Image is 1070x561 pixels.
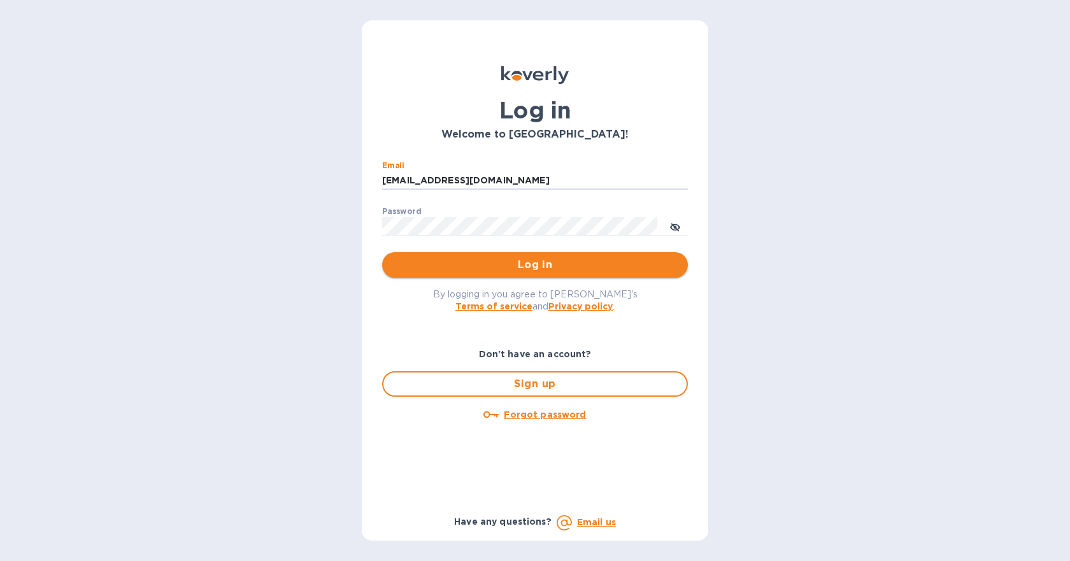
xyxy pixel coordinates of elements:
input: Enter email address [382,171,688,190]
button: Sign up [382,371,688,397]
span: Sign up [394,376,676,392]
b: Have any questions? [454,516,552,527]
b: Don't have an account? [479,349,592,359]
h1: Log in [382,97,688,124]
span: By logging in you agree to [PERSON_NAME]'s and . [433,289,638,311]
button: toggle password visibility [662,213,688,239]
a: Email us [577,517,616,527]
img: Koverly [501,66,569,84]
a: Privacy policy [548,301,613,311]
span: Log in [392,257,678,273]
button: Log in [382,252,688,278]
label: Password [382,208,421,215]
u: Forgot password [504,409,586,420]
a: Terms of service [455,301,532,311]
h3: Welcome to [GEOGRAPHIC_DATA]! [382,129,688,141]
label: Email [382,162,404,169]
